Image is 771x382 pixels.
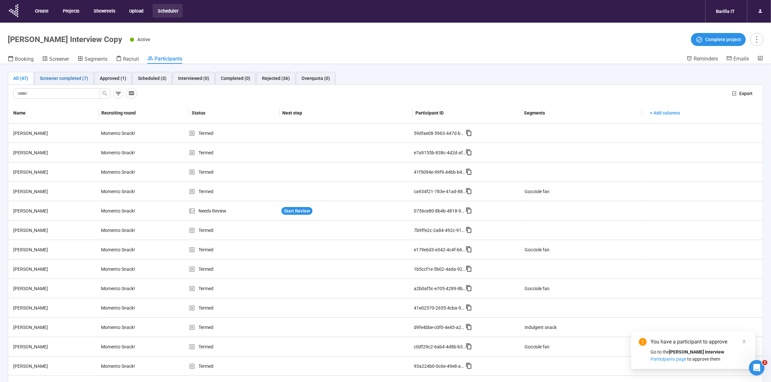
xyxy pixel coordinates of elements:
[727,88,758,99] button: exportExport
[733,56,749,62] span: Emails
[102,91,108,96] span: search
[98,127,147,139] div: Momento Snack!
[752,35,761,44] span: more
[651,348,748,363] div: Go to the to approve them
[189,266,279,273] div: Termed
[11,130,98,137] div: [PERSON_NAME]
[30,4,53,17] button: Create
[414,130,466,137] div: 59dfae08-5963-447d-b985-a08ce756bce1
[525,324,557,331] div: Indulgent snack
[11,266,98,273] div: [PERSON_NAME]
[705,36,741,43] span: Complete project
[11,343,98,350] div: [PERSON_NAME]
[414,149,466,156] div: e7a9155b-838c-4d2d-affe-595aebc2ea87
[189,169,279,176] div: Termed
[221,75,250,82] div: Completed (0)
[11,304,98,311] div: [PERSON_NAME]
[178,75,209,82] div: Interviewed (0)
[8,55,34,64] a: Booking
[189,130,279,137] div: Termed
[639,338,647,346] span: exclamation-circle
[116,55,139,64] a: Recruit
[98,302,147,314] div: Momento Snack!
[11,363,98,370] div: [PERSON_NAME]
[686,55,718,63] a: Reminders
[85,56,108,62] span: Segments
[414,266,466,273] div: 1b5ccf1e-5b02-4ada-92fc-3fdac4f45c07
[189,103,280,124] th: Status
[11,285,98,292] div: [PERSON_NAME]
[189,188,279,195] div: Termed
[99,103,189,124] th: Recruiting round
[11,227,98,234] div: [PERSON_NAME]
[123,56,139,62] span: Recruit
[414,363,466,370] div: 93a224b0-0c6e-49e8-a272-b88222b3922a
[651,338,748,346] div: You have a participant to approve
[11,207,98,214] div: [PERSON_NAME]
[281,207,312,215] button: Start Review
[650,109,680,116] span: + Add columns
[124,4,148,17] button: Upload
[189,246,279,253] div: Termed
[762,360,767,365] span: 2
[11,188,98,195] div: [PERSON_NAME]
[651,356,686,362] span: Participants page
[100,75,126,82] div: Approved (1)
[280,103,413,124] th: Next step
[11,324,98,331] div: [PERSON_NAME]
[525,343,550,350] div: Gocciole fan
[11,169,98,176] div: [PERSON_NAME]
[712,5,739,17] div: Barilla IT
[153,4,183,17] button: Scheduler
[13,75,28,82] div: All (47)
[414,188,466,195] div: ca934f21-783e-41ad-88c0-26fe84da556e
[525,246,550,253] div: Gocciole fan
[189,363,279,370] div: Termed
[98,224,147,236] div: Momento Snack!
[645,108,685,118] button: + Add columns
[11,246,98,253] div: [PERSON_NAME]
[98,263,147,275] div: Momento Snack!
[726,55,749,63] a: Emails
[100,88,110,99] button: search
[98,205,147,217] div: Momento Snack!
[11,149,98,156] div: [PERSON_NAME]
[525,188,550,195] div: Gocciole fan
[40,75,88,82] div: Screener completed (7)
[414,343,466,350] div: c0df29c2-6ab4-4d8b-b31e-04704403d1fc
[750,33,763,46] button: more
[49,56,69,62] span: Screener
[98,360,147,372] div: Momento Snack!
[98,321,147,333] div: Momento Snack!
[189,149,279,156] div: Termed
[414,246,466,253] div: e179e6d3-e342-4c4f-b676-5957bb10948e
[262,75,290,82] div: Rejected (36)
[694,56,718,62] span: Reminders
[98,166,147,178] div: Momento Snack!
[742,339,746,344] span: close
[414,324,466,331] div: d9fe4bbe-c0f0-4e45-a2d5-a639be2d6e7c
[147,55,182,64] a: Participants
[98,244,147,256] div: Momento Snack!
[8,103,99,124] th: Name
[98,341,147,353] div: Momento Snack!
[732,91,737,96] span: export
[739,90,753,97] span: Export
[284,207,310,214] span: Start Review
[301,75,330,82] div: Overquota (0)
[414,285,466,292] div: a2b0af5c-e705-4289-8b6f-1c84de995123
[691,33,746,46] button: Complete project
[98,147,147,159] div: Momento Snack!
[88,4,119,17] button: Showreels
[414,227,466,234] div: 7b9ffe2c-2a84-492c-91d6-a571f82ff3ce
[189,304,279,311] div: Termed
[413,103,522,124] th: Participant ID
[154,56,182,62] span: Participants
[98,282,147,295] div: Momento Snack!
[669,349,724,355] strong: [PERSON_NAME] Interview
[58,4,84,17] button: Projects
[749,360,765,376] iframe: Intercom live chat
[189,324,279,331] div: Termed
[521,103,642,124] th: Segments
[8,35,122,44] h1: [PERSON_NAME] Interview Copy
